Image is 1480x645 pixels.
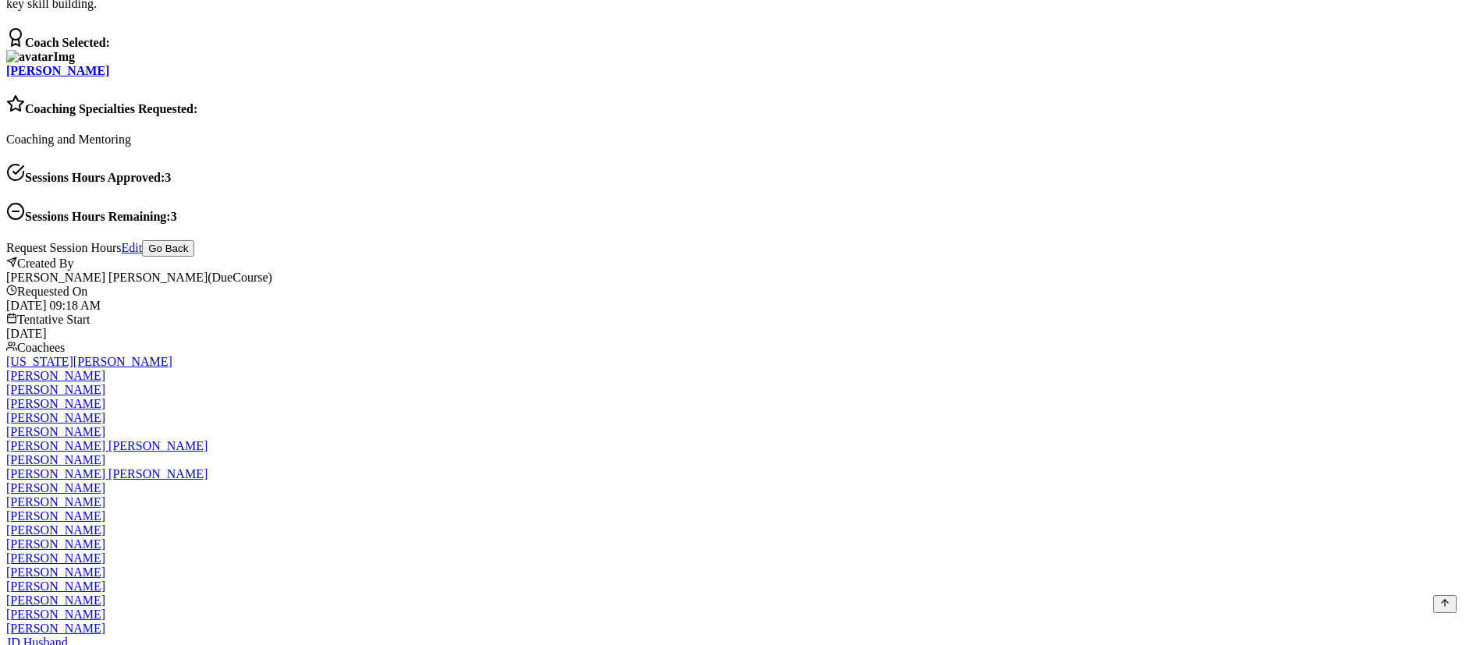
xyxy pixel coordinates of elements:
[6,383,1474,397] a: [PERSON_NAME]
[17,257,73,270] span: Created By
[122,241,143,254] a: Edit
[6,411,1474,425] a: [PERSON_NAME]
[6,551,1474,565] a: [PERSON_NAME]
[6,397,1474,411] a: [PERSON_NAME]
[17,313,91,326] span: Tentative Start
[6,241,122,254] a: Request Session Hours
[6,481,1474,495] a: [PERSON_NAME]
[6,537,1474,551] a: [PERSON_NAME]
[6,523,1474,537] a: [PERSON_NAME]
[6,163,1474,185] h4: Sessions Hours Approved: 3
[6,285,1474,313] div: [DATE] 09:18 AM
[6,133,131,146] span: Coaching and Mentoring
[17,285,87,298] span: Requested On
[17,341,65,354] span: Coachees
[6,64,109,77] a: [PERSON_NAME]
[142,240,194,257] button: Go Back
[6,355,1474,369] a: [US_STATE][PERSON_NAME]
[6,202,1474,224] h4: Sessions Hours Remaining: 3
[6,94,1474,116] h4: Coaching Specialties Requested:
[6,369,1474,383] a: [PERSON_NAME]
[6,28,1474,78] h4: Coach Selected:
[6,565,1474,579] a: [PERSON_NAME]
[6,579,1474,594] a: [PERSON_NAME]
[6,622,1474,636] a: [PERSON_NAME]
[6,509,1474,523] a: [PERSON_NAME]
[6,313,1474,341] div: [DATE]
[6,425,1474,439] a: [PERSON_NAME]
[6,608,1474,622] a: [PERSON_NAME]
[6,594,1474,608] a: [PERSON_NAME]
[6,50,75,64] img: avatarImg
[6,453,1474,467] a: [PERSON_NAME]
[6,271,1474,285] div: [PERSON_NAME] [PERSON_NAME] (DueCourse)
[6,495,1474,509] a: [PERSON_NAME]
[6,439,1474,453] a: [PERSON_NAME] [PERSON_NAME]
[6,467,1474,481] a: [PERSON_NAME] [PERSON_NAME]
